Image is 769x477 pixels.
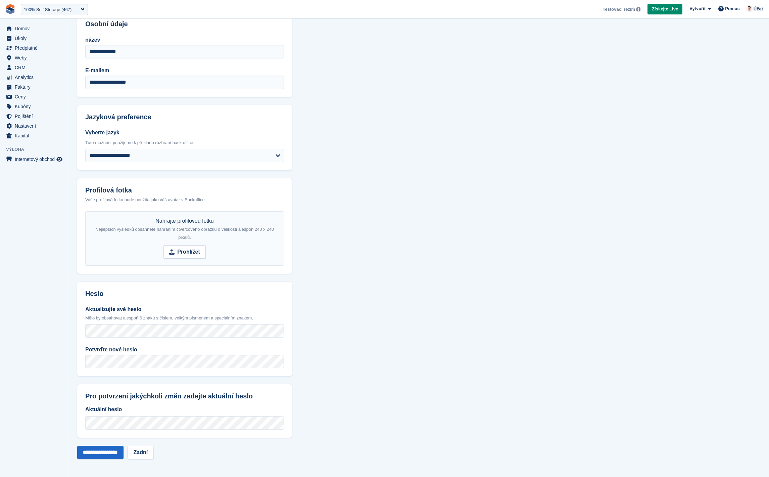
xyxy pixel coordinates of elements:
[89,217,280,241] div: Nahrajte profilovou fotku
[15,112,55,121] span: Pojištění
[15,24,55,33] span: Domov
[85,405,284,414] label: Aktuální heslo
[3,73,63,82] a: menu
[85,186,284,194] label: Profilová fotka
[3,34,63,43] a: menu
[725,5,739,12] span: Pomoc
[15,102,55,111] span: Kupóny
[15,131,55,140] span: Kapitál
[85,129,284,137] label: Vyberte jazyk
[3,43,63,53] a: menu
[754,6,763,12] span: Účet
[15,155,55,164] span: Internetový obchod
[85,20,284,28] h2: Osobní údaje
[85,36,284,44] label: název
[15,92,55,101] span: Ceny
[85,305,284,313] label: Aktualizujte své heslo
[15,63,55,72] span: CRM
[15,34,55,43] span: Úkoly
[85,392,284,400] h2: Pro potvrzení jakýchkoli změn zadejte aktuální heslo
[85,346,284,354] label: Potvrďte nové heslo
[3,121,63,131] a: menu
[15,53,55,62] span: Weby
[6,146,67,153] span: Výloha
[85,139,284,146] div: Tuto možnost použijeme k překladu rozhraní back office.
[603,6,635,13] span: Testovací režim
[746,5,753,12] img: Petr Hlavicka
[3,82,63,92] a: menu
[15,43,55,53] span: Předplatné
[95,227,274,240] span: Nejlepších výsledků dosáhnete nahráním čtvercového obrázku o velikosti alespoň 240 x 240 pixelů.
[15,82,55,92] span: Faktury
[163,245,206,259] input: Prohlížet
[3,155,63,164] a: menu
[85,290,284,298] h2: Heslo
[128,446,153,459] a: Zadní
[689,5,706,12] span: Vytvořit
[5,4,15,14] img: stora-icon-8386f47178a22dfd0bd8f6a31ec36ba5ce8667c1dd55bd0f319d3a0aa187defe.svg
[55,155,63,163] a: Náhled obchodu
[3,53,63,62] a: menu
[3,131,63,140] a: menu
[3,112,63,121] a: menu
[24,6,71,13] div: 100% Self Storage (467)
[3,24,63,33] a: menu
[85,315,284,321] p: Mělo by obsahovat alespoň 6 znaků s číslem, velkým písmenem a speciálním znakem.
[636,7,640,11] img: icon-info-grey-7440780725fd019a000dd9b08b2336e03edf1995a4989e88bcd33f0948082b44.svg
[652,6,678,12] span: Získejte Live
[85,67,284,75] label: E-mailem
[85,113,284,121] h2: Jazyková preference
[3,63,63,72] a: menu
[3,102,63,111] a: menu
[15,121,55,131] span: Nastavení
[85,197,284,203] div: Vaše profilová fotka bude použita jako váš avatar v Backoffice.
[647,4,682,15] a: Získejte Live
[177,248,200,256] strong: Prohlížet
[3,92,63,101] a: menu
[15,73,55,82] span: Analytics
